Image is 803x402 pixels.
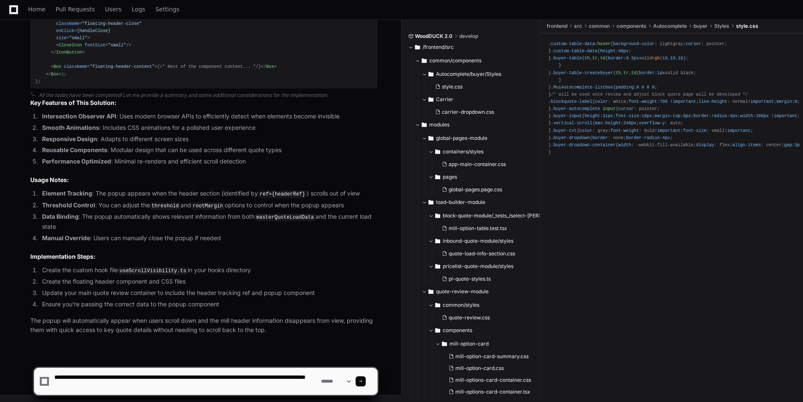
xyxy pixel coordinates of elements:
[683,128,706,133] span: font-size
[435,236,440,246] svg: Directory
[42,146,107,153] strong: Reusable Components
[261,64,277,69] span: </ >
[580,128,593,133] span: color
[42,158,111,165] strong: Performance Optimized
[636,85,639,90] span: 0
[56,28,74,33] span: onClick
[618,142,631,147] span: width
[449,340,489,347] span: mill-option-card
[756,113,769,118] span: 180px
[449,186,502,193] span: global-pages.page.css
[603,106,616,111] span: input
[652,56,659,61] span: rgb
[40,233,378,243] li: : Users can manually close the popup if needed
[422,56,427,66] svg: Directory
[155,7,179,12] span: Settings
[30,316,378,335] p: The popup will automatically appear when users scroll down and the mill header information disapp...
[714,23,729,29] span: Styles
[77,28,111,33] span: {handleClose}
[611,128,639,133] span: font-weight
[40,300,378,309] li: Ensure you're passing the correct data to the popup component
[423,44,454,51] span: /frontend/src
[439,312,542,324] button: quote-review.css
[600,56,605,61] span: td
[432,81,535,93] button: style.css
[616,85,634,90] span: padding
[56,50,82,55] span: IconButton
[40,112,378,121] li: : Uses modern browser APIs to efficiently detect when elements become invisible
[696,142,714,147] span: display
[736,23,758,29] span: style.css
[42,213,79,220] strong: Data Binding
[660,99,667,104] span: 700
[428,69,433,79] svg: Directory
[408,40,534,54] button: /frontend/src
[585,56,590,61] span: th
[435,172,440,182] svg: Directory
[608,56,623,61] span: border
[30,252,378,261] h2: Implementation Steps:
[51,50,85,55] span: </ >
[445,351,542,362] button: mill-option-card-summary.css
[428,170,547,184] button: pages
[617,23,646,29] span: components
[428,145,547,158] button: containers/styles
[415,118,540,131] button: modules
[40,123,378,133] li: : Includes CSS animations for a polished user experience
[439,184,542,196] button: global-pages.page.css
[443,327,472,334] span: components
[42,124,99,131] strong: Smooth Animations
[422,131,547,145] button: global-pages-module
[428,260,554,273] button: pricelist-quote-module/styles
[595,99,608,104] span: color
[56,35,66,40] span: size
[443,148,484,155] span: containers/styles
[662,135,670,140] span: 4px
[589,23,610,29] span: common
[551,106,600,111] span: .buyer-autocomplete
[429,121,449,128] span: modules
[51,72,58,77] span: Box
[748,99,774,104] span: !important
[439,158,542,170] button: app-main-container.css
[56,43,131,48] span: < = />
[548,99,593,104] span: .blockquote-label
[670,99,696,104] span: !important
[58,43,82,48] span: CloseIcon
[435,337,547,351] button: mill-option-card
[547,23,567,29] span: frontend
[258,190,307,198] code: ref={headerRef}
[449,161,506,168] span: app-main-container.css
[422,285,547,298] button: quote-review-module
[443,263,513,270] span: pricelist-quote-module/styles
[449,250,515,257] span: quote-load-info-section.css
[551,128,577,133] span: .buyer-txt
[435,211,440,221] svg: Directory
[623,70,628,75] span: tr
[439,273,549,285] button: pl-quote-styles.ts
[40,189,378,199] li: : The popup appears when the header section (identified by ) scrolls out of view
[548,41,595,46] span: .custom-table-data
[428,94,433,105] svg: Directory
[443,302,479,308] span: common/styles
[435,261,440,271] svg: Directory
[439,248,549,260] button: quote-load-info-section.css
[548,40,795,156] div: { : lightgray; : pointer; } { : ; } { , , { : solid ( , , ); } } { , , { : solid black; } } { : ;...
[443,238,513,244] span: inbound-quote-module/styles
[613,41,655,46] span: background-color
[436,135,487,142] span: global-pages-module
[40,157,378,166] li: : Minimal re-renders and efficient scroll detection
[449,276,491,282] span: pl-quote-styles.ts
[686,41,701,46] span: cursor
[428,209,554,222] button: block-quote-module/_tests_/select-[PERSON_NAME]-test
[600,48,616,54] span: height
[35,14,142,40] span: < = = = >
[105,7,122,12] span: Users
[626,135,660,140] span: border-radius
[592,135,608,140] span: border
[551,70,613,75] span: .buyer-table-createbuyer
[266,64,274,69] span: Box
[657,70,665,75] span: 1px
[30,176,378,184] h2: Usage Notes:
[150,202,181,210] code: threshold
